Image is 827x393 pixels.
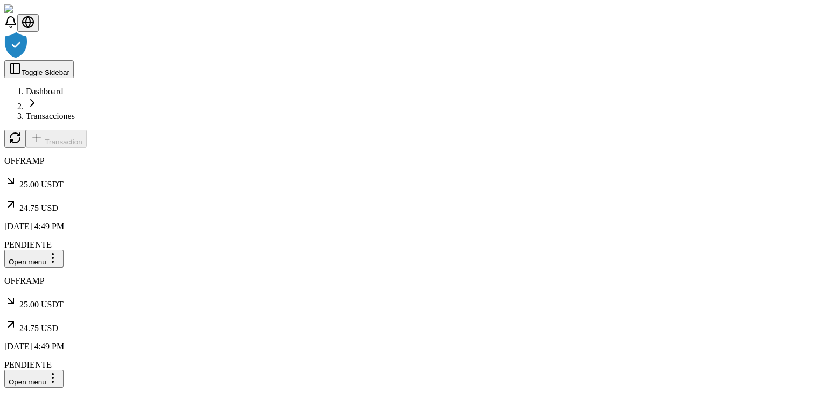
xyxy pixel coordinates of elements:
button: Toggle Sidebar [4,60,74,78]
div: PENDIENTE [4,240,823,250]
p: 25.00 USDT [4,294,823,310]
button: Transaction [26,130,87,148]
p: 25.00 USDT [4,174,823,190]
p: [DATE] 4:49 PM [4,222,823,231]
span: Toggle Sidebar [22,68,69,76]
nav: breadcrumb [4,87,823,121]
div: PENDIENTE [4,360,823,370]
button: Open menu [4,250,64,268]
p: OFFRAMP [4,156,823,166]
span: Open menu [9,258,46,266]
p: OFFRAMP [4,276,823,286]
span: Transaction [45,138,82,146]
a: Dashboard [26,87,63,96]
span: Open menu [9,378,46,386]
button: Open menu [4,370,64,388]
a: Transacciones [26,111,75,121]
img: ShieldPay Logo [4,4,68,14]
p: [DATE] 4:49 PM [4,342,823,352]
p: 24.75 USD [4,318,823,333]
p: 24.75 USD [4,198,823,213]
